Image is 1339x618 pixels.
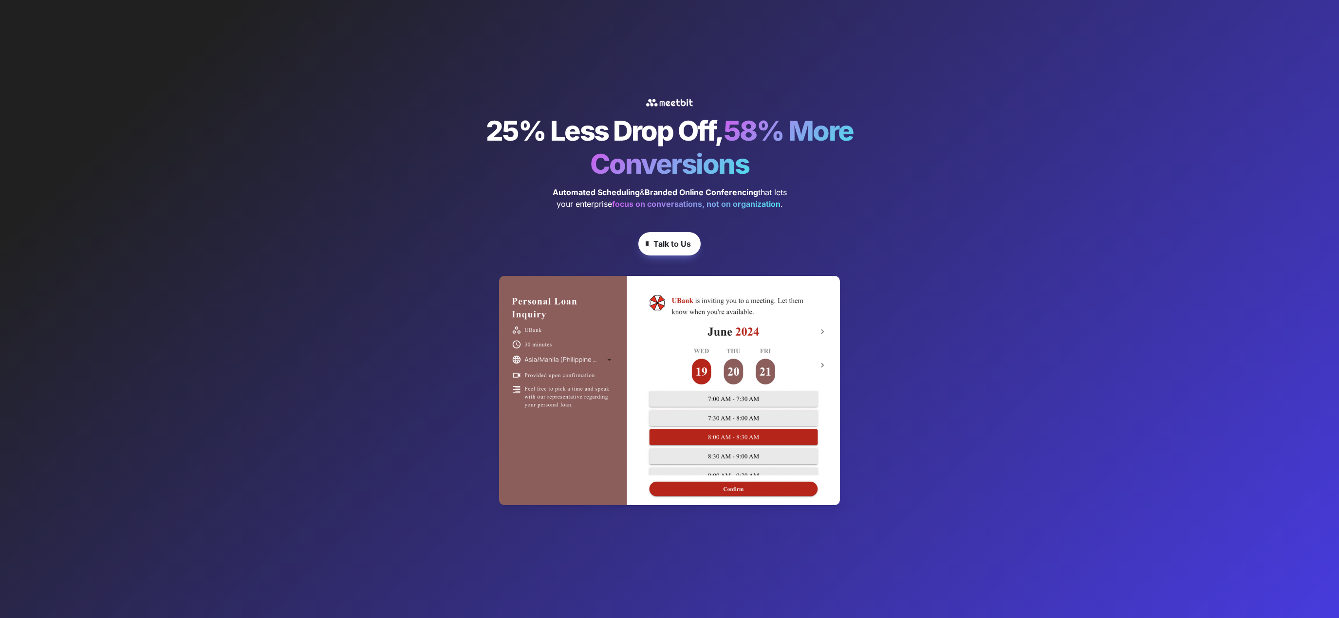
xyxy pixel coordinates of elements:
[612,199,781,209] strong: focus on conversations, not on organization
[638,232,701,255] button: Talk to Us
[553,187,640,197] strong: Automated Scheduling
[640,187,645,197] span: &
[638,227,701,260] a: Talk to Us
[590,114,863,181] span: 58% More Conversions
[645,187,758,197] strong: Branded Online Conferencing
[653,239,691,249] strong: Talk to Us
[486,114,724,147] span: 25% Less Drop Off,
[781,199,783,209] span: .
